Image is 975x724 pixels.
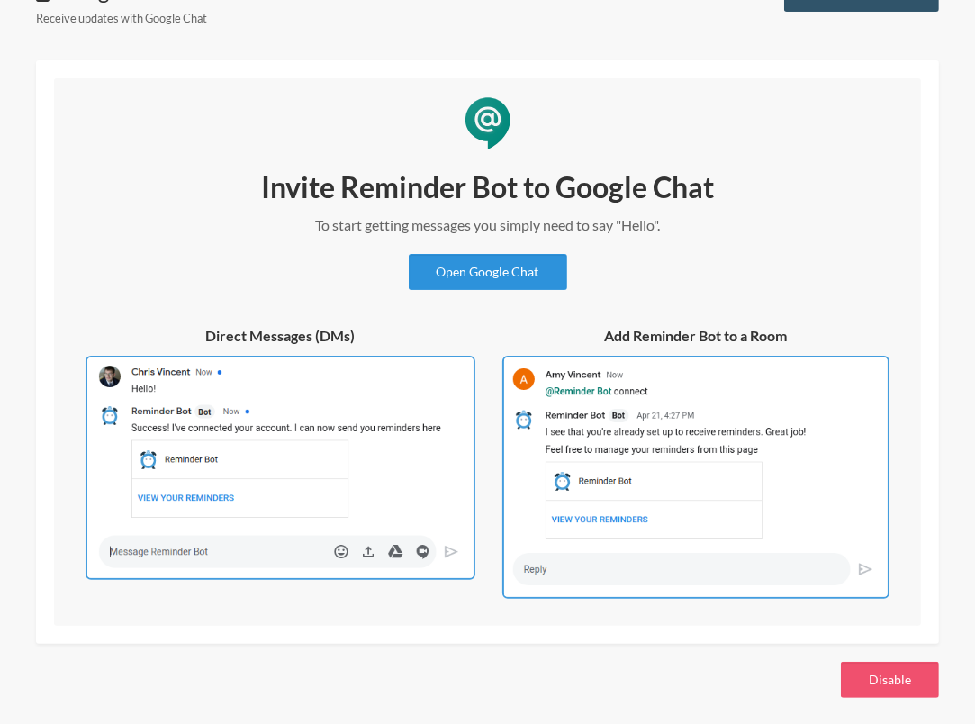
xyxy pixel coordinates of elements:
h5: Add Reminder Bot to a Room [502,326,889,346]
button: Disable [841,662,939,698]
a: Open Google Chat [409,254,567,290]
h5: Direct Messages (DMs) [86,326,475,346]
p: To start getting messages you simply need to say "Hello". [218,214,758,236]
h2: Invite Reminder Bot to Google Chat [218,168,758,206]
small: Receive updates with Google Chat [36,11,207,25]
